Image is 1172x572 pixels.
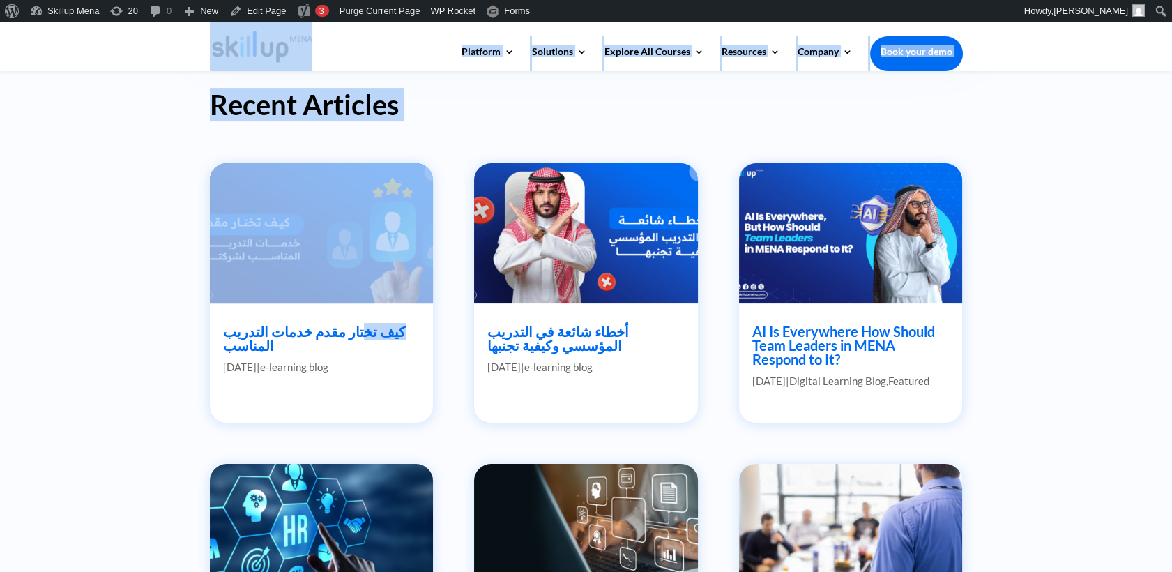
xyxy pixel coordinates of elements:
span: 3 [319,6,324,16]
a: Platform [462,47,515,70]
img: Skillup Mena [212,31,313,63]
a: Digital Learning Blog [789,375,886,387]
a: أخطاء شائعة في التدريب المؤسسي وكيفية تجنبها [487,323,629,354]
p: | [487,359,684,375]
a: Explore All Courses [604,47,704,70]
a: e-learning blog [260,361,328,373]
a: كيف تختار مقدم خدمات التدريب المناسب [223,323,406,354]
a: e-learning blog [524,361,593,373]
img: أخطاء شائعة في التدريب المؤسسي وكيفية تجنبها [473,163,698,303]
a: Featured [888,375,929,387]
img: AI Is Everywhere How Should Team Leaders in MENA Respond to It? [738,163,963,303]
p: | , [752,373,949,389]
p: | [223,359,420,375]
a: Solutions [532,47,587,70]
a: Company [798,47,853,70]
h2: Recent Articles [210,91,963,126]
img: كيف تختار مقدم خدمات التدريب المناسب [209,163,434,303]
span: [DATE] [487,361,521,373]
a: AI Is Everywhere How Should Team Leaders in MENA Respond to It? [752,323,935,368]
span: [DATE] [752,375,786,387]
iframe: Chat Widget [940,421,1172,572]
a: Book your demo [870,36,963,67]
span: [DATE] [223,361,257,373]
a: Resources [722,47,780,70]
span: [PERSON_NAME] [1053,6,1128,16]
